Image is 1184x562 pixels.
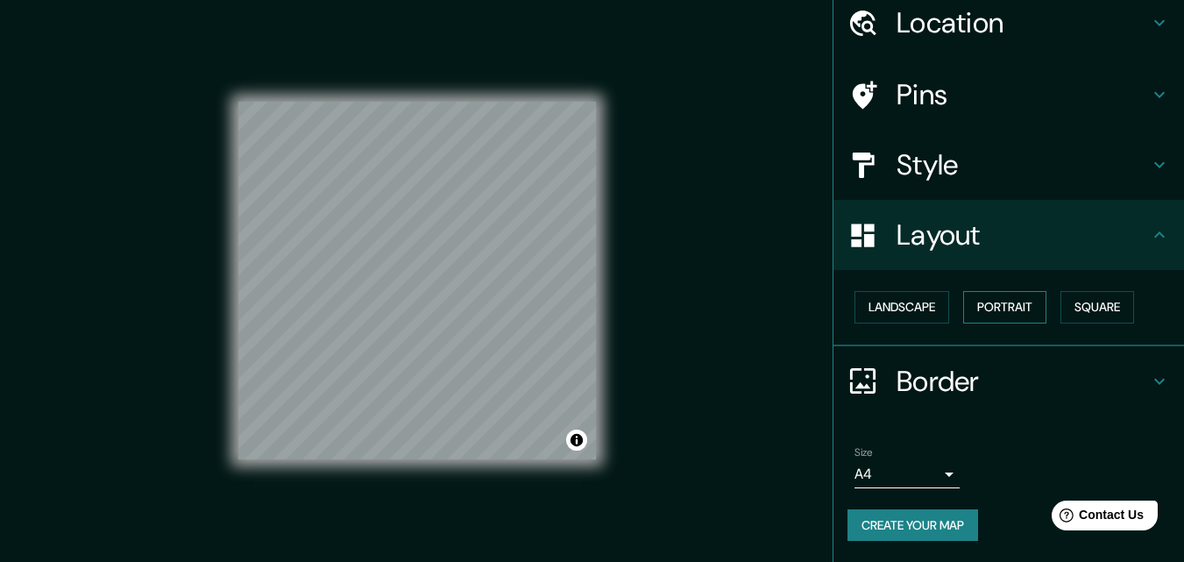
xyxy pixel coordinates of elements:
h4: Border [897,364,1149,399]
div: Border [833,346,1184,416]
h4: Style [897,147,1149,182]
iframe: Help widget launcher [1028,494,1165,543]
button: Square [1060,291,1134,324]
button: Landscape [854,291,949,324]
button: Toggle attribution [566,430,587,451]
div: Layout [833,200,1184,270]
h4: Location [897,5,1149,40]
div: Pins [833,60,1184,130]
h4: Layout [897,217,1149,253]
h4: Pins [897,77,1149,112]
label: Size [854,445,873,459]
button: Portrait [963,291,1046,324]
div: A4 [854,460,960,488]
canvas: Map [238,102,596,459]
button: Create your map [847,509,978,542]
div: Style [833,130,1184,200]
